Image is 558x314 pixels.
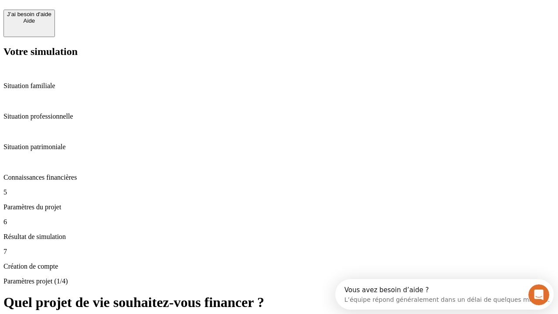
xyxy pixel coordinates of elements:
[3,233,555,241] p: Résultat de simulation
[3,113,555,120] p: Situation professionnelle
[3,46,555,58] h2: Votre simulation
[3,188,555,196] p: 5
[3,174,555,181] p: Connaissances financières
[3,248,555,256] p: 7
[3,203,555,211] p: Paramètres du projet
[7,17,51,24] div: Aide
[3,277,555,285] p: Paramètres projet (1/4)
[335,279,554,310] iframe: Intercom live chat discovery launcher
[3,294,555,311] h1: Quel projet de vie souhaitez-vous financer ?
[3,263,555,270] p: Création de compte
[7,11,51,17] div: J’ai besoin d'aide
[3,10,55,37] button: J’ai besoin d'aideAide
[9,14,214,24] div: L’équipe répond généralement dans un délai de quelques minutes.
[3,143,555,151] p: Situation patrimoniale
[3,82,555,90] p: Situation familiale
[9,7,214,14] div: Vous avez besoin d’aide ?
[3,218,555,226] p: 6
[528,284,549,305] iframe: Intercom live chat
[3,3,240,27] div: Ouvrir le Messenger Intercom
